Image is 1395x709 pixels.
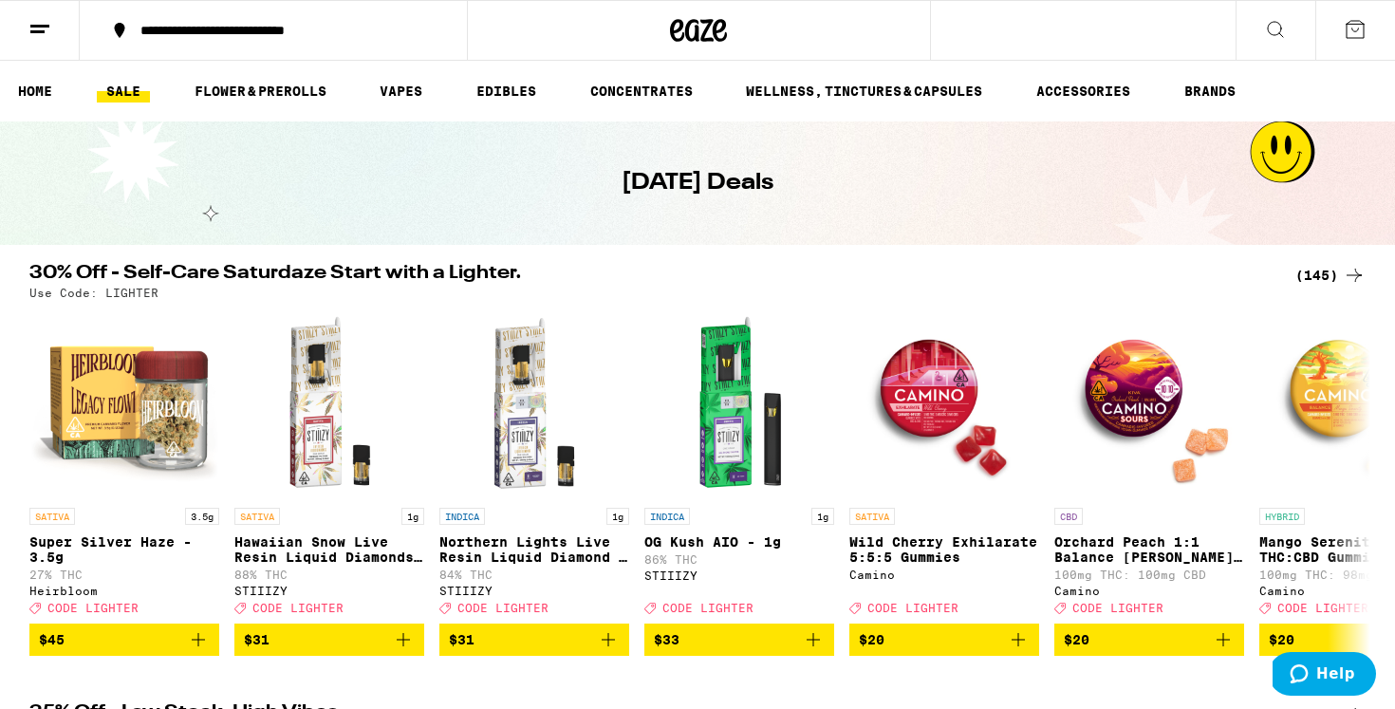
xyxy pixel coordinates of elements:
span: $33 [654,632,679,647]
a: Open page for OG Kush AIO - 1g from STIIIZY [644,308,834,624]
p: 100mg THC: 100mg CBD [1054,569,1244,581]
a: CONCENTRATES [581,80,702,103]
span: CODE LIGHTER [867,602,958,614]
div: STIIIZY [644,569,834,582]
p: INDICA [439,508,485,525]
p: 27% THC [29,569,219,581]
a: FLOWER & PREROLLS [185,80,336,103]
a: (145) [1295,264,1366,287]
p: Super Silver Haze - 3.5g [29,534,219,565]
a: WELLNESS, TINCTURES & CAPSULES [736,80,992,103]
a: EDIBLES [467,80,546,103]
p: 1g [401,508,424,525]
p: 1g [606,508,629,525]
p: Orchard Peach 1:1 Balance [PERSON_NAME] Gummies [1054,534,1244,565]
p: Wild Cherry Exhilarate 5:5:5 Gummies [849,534,1039,565]
span: CODE LIGHTER [662,602,753,614]
p: Use Code: LIGHTER [29,287,158,299]
a: Open page for Orchard Peach 1:1 Balance Sours Gummies from Camino [1054,308,1244,624]
p: CBD [1054,508,1083,525]
span: CODE LIGHTER [1277,602,1368,614]
p: 1g [811,508,834,525]
iframe: Opens a widget where you can find more information [1273,652,1376,700]
p: SATIVA [849,508,895,525]
h2: 30% Off - Self-Care Saturdaze Start with a Lighter. [29,264,1273,287]
a: ACCESSORIES [1027,80,1140,103]
span: $20 [859,632,884,647]
a: VAPES [370,80,432,103]
a: HOME [9,80,62,103]
div: Heirbloom [29,585,219,597]
p: Hawaiian Snow Live Resin Liquid Diamonds - 1g [234,534,424,565]
p: 3.5g [185,508,219,525]
button: BRANDS [1175,80,1245,103]
button: Add to bag [644,624,834,656]
span: $20 [1269,632,1294,647]
span: $20 [1064,632,1089,647]
img: STIIIZY - OG Kush AIO - 1g [644,308,834,498]
img: Camino - Orchard Peach 1:1 Balance Sours Gummies [1054,308,1244,498]
p: INDICA [644,508,690,525]
div: STIIIZY [234,585,424,597]
span: $45 [39,632,65,647]
a: Open page for Wild Cherry Exhilarate 5:5:5 Gummies from Camino [849,308,1039,624]
a: Open page for Northern Lights Live Resin Liquid Diamond - 1g from STIIIZY [439,308,629,624]
p: OG Kush AIO - 1g [644,534,834,550]
p: 88% THC [234,569,424,581]
span: CODE LIGHTER [47,602,139,614]
p: SATIVA [29,508,75,525]
img: STIIIZY - Northern Lights Live Resin Liquid Diamond - 1g [439,308,629,498]
p: SATIVA [234,508,280,525]
img: Camino - Wild Cherry Exhilarate 5:5:5 Gummies [849,308,1039,498]
span: CODE LIGHTER [252,602,344,614]
img: Heirbloom - Super Silver Haze - 3.5g [29,308,219,498]
p: Northern Lights Live Resin Liquid Diamond - 1g [439,534,629,565]
span: $31 [244,632,270,647]
a: Open page for Super Silver Haze - 3.5g from Heirbloom [29,308,219,624]
a: Open page for Hawaiian Snow Live Resin Liquid Diamonds - 1g from STIIIZY [234,308,424,624]
a: SALE [97,80,150,103]
div: STIIIZY [439,585,629,597]
h1: [DATE] Deals [622,167,773,199]
div: Camino [1054,585,1244,597]
p: 84% THC [439,569,629,581]
button: Add to bag [29,624,219,656]
button: Add to bag [234,624,424,656]
div: Camino [849,569,1039,581]
span: $31 [449,632,474,647]
button: Add to bag [1054,624,1244,656]
span: CODE LIGHTER [1072,602,1163,614]
button: Add to bag [849,624,1039,656]
p: HYBRID [1259,508,1305,525]
button: Add to bag [439,624,629,656]
p: 86% THC [644,553,834,566]
span: CODE LIGHTER [457,602,549,614]
img: STIIIZY - Hawaiian Snow Live Resin Liquid Diamonds - 1g [234,308,424,498]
